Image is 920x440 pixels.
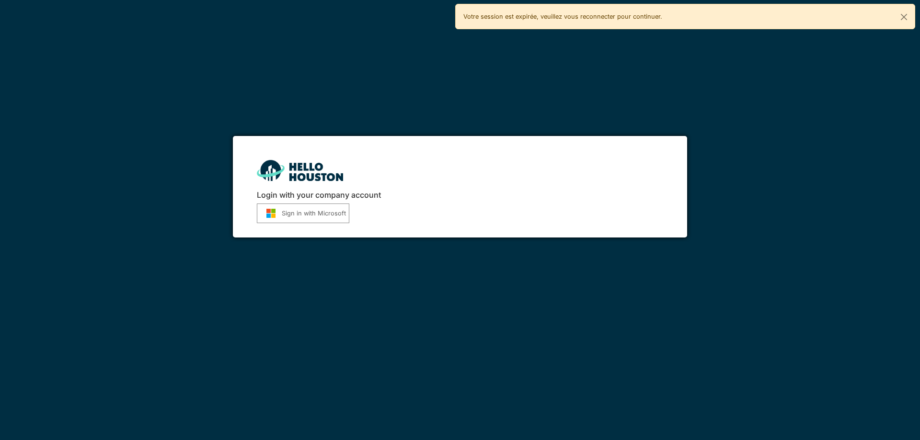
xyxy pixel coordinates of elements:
button: Close [893,4,915,30]
img: MS-SymbolLockup-P_kNf4n3.svg [260,208,282,218]
h6: Login with your company account [257,191,663,200]
button: Sign in with Microsoft [257,203,349,223]
div: Votre session est expirée, veuillez vous reconnecter pour continuer. [455,4,915,29]
img: HH_line-BYnF2_Hg.png [257,160,343,181]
